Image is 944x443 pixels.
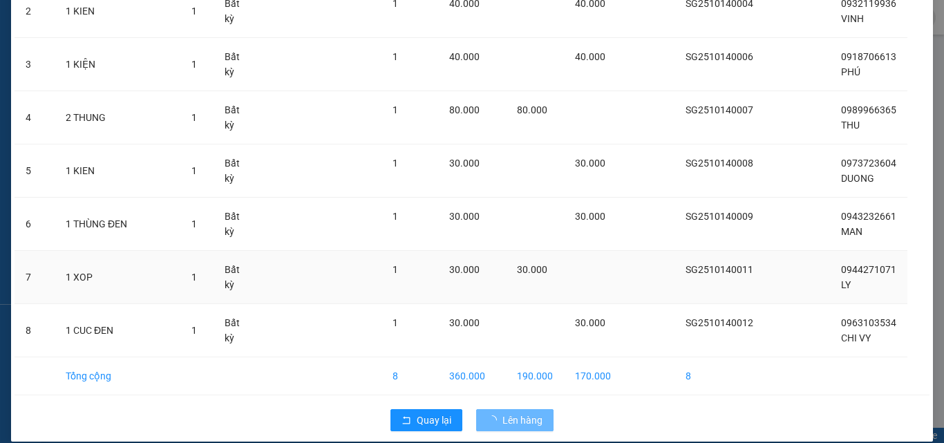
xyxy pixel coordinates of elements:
span: 30.000 [517,264,547,275]
td: Bất kỳ [214,198,262,251]
td: 1 KIỆN [55,38,180,91]
span: LY [841,279,851,290]
img: logo.jpg [150,17,183,50]
td: 8 [674,357,764,395]
td: 360.000 [438,357,506,395]
span: VINH [841,13,864,24]
td: 170.000 [564,357,622,395]
span: 1 [191,272,197,283]
span: MAN [841,226,862,237]
span: Lên hàng [502,413,542,428]
span: 0973723604 [841,158,896,169]
span: 80.000 [517,104,547,115]
span: CHI VY [841,332,871,343]
span: 80.000 [449,104,480,115]
span: 1 [191,59,197,70]
span: PHÚ [841,66,860,77]
b: BIÊN NHẬN GỬI HÀNG HÓA [89,20,133,133]
span: SG2510140007 [686,104,753,115]
span: loading [487,415,502,425]
td: 8 [15,304,55,357]
span: 30.000 [449,264,480,275]
button: rollbackQuay lại [390,409,462,431]
span: SG2510140006 [686,51,753,62]
span: 0963103534 [841,317,896,328]
span: 40.000 [575,51,605,62]
span: 0944271071 [841,264,896,275]
span: 30.000 [575,211,605,222]
td: 7 [15,251,55,304]
td: Bất kỳ [214,91,262,144]
td: 1 THÙNG ĐEN [55,198,180,251]
td: 4 [15,91,55,144]
b: [PERSON_NAME] [17,89,78,154]
td: Bất kỳ [214,304,262,357]
td: 1 XOP [55,251,180,304]
td: 190.000 [506,357,564,395]
td: 1 KIEN [55,144,180,198]
span: DUONG [841,173,874,184]
span: 30.000 [575,317,605,328]
span: SG2510140011 [686,264,753,275]
span: 40.000 [449,51,480,62]
span: SG2510140008 [686,158,753,169]
td: Bất kỳ [214,38,262,91]
span: rollback [402,415,411,426]
span: 0943232661 [841,211,896,222]
span: 1 [393,158,398,169]
span: Quay lại [417,413,451,428]
td: 2 THUNG [55,91,180,144]
button: Lên hàng [476,409,554,431]
span: SG2510140009 [686,211,753,222]
td: 1 CUC ĐEN [55,304,180,357]
li: (c) 2017 [116,66,190,83]
span: THU [841,120,860,131]
td: Bất kỳ [214,251,262,304]
span: 1 [191,6,197,17]
span: 1 [393,51,398,62]
span: 30.000 [449,211,480,222]
span: 1 [393,104,398,115]
span: 30.000 [575,158,605,169]
span: 30.000 [449,158,480,169]
span: 0918706613 [841,51,896,62]
span: 0989966365 [841,104,896,115]
td: 3 [15,38,55,91]
td: Tổng cộng [55,357,180,395]
span: SG2510140012 [686,317,753,328]
span: 30.000 [449,317,480,328]
td: 6 [15,198,55,251]
span: 1 [191,112,197,123]
span: 1 [393,264,398,275]
span: 1 [393,211,398,222]
td: 8 [381,357,438,395]
b: [DOMAIN_NAME] [116,53,190,64]
span: 1 [191,325,197,336]
span: 1 [191,218,197,229]
td: Bất kỳ [214,144,262,198]
td: 5 [15,144,55,198]
span: 1 [393,317,398,328]
span: 1 [191,165,197,176]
